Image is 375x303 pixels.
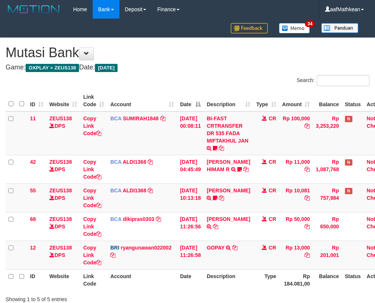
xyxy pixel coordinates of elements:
[219,145,224,151] a: Copy BI-FAST CRTRANSFER DR 535 FADA MIFTAKHUL JAN to clipboard
[49,115,72,121] a: ZEUS138
[231,23,268,33] img: Feedback.jpg
[46,183,80,212] td: DPS
[121,245,171,251] a: ryangunawan022002
[273,19,316,38] a: 34
[342,269,364,290] th: Status
[305,166,310,172] a: Copy Rp 11,000 to clipboard
[110,159,121,165] span: BCA
[177,269,204,290] th: Date
[269,216,276,222] span: CR
[219,195,224,201] a: Copy FERLANDA EFRILIDIT to clipboard
[313,269,342,290] th: Balance
[313,241,342,269] td: Rp 201,001
[123,115,158,121] a: SUMIRAH1848
[46,212,80,241] td: DPS
[177,241,204,269] td: [DATE] 11:26:58
[279,90,313,111] th: Amount: activate to sort column ascending
[207,245,224,251] a: GOPAY
[345,116,352,122] span: Has Note
[30,216,36,222] span: 68
[305,195,310,201] a: Copy Rp 10,081 to clipboard
[253,90,279,111] th: Type: activate to sort column ascending
[204,111,253,155] td: BI-FAST CRTRANSFER DR 535 FADA MIFTAKHUL JAN
[177,155,204,183] td: [DATE] 04:45:49
[26,64,79,72] span: OXPLAY > ZEUS138
[107,90,177,111] th: Account: activate to sort column ascending
[49,159,72,165] a: ZEUS138
[207,188,250,193] a: [PERSON_NAME]
[279,269,313,290] th: Rp 184.081,00
[204,90,253,111] th: Description: activate to sort column ascending
[305,252,310,258] a: Copy Rp 13,000 to clipboard
[148,159,153,165] a: Copy ALDI1368 to clipboard
[269,245,276,251] span: CR
[269,159,276,165] span: CR
[83,115,101,136] a: Copy Link Code
[110,252,115,258] a: Copy ryangunawan022002 to clipboard
[156,216,161,222] a: Copy dikipras0303 to clipboard
[297,75,369,86] label: Search:
[27,269,46,290] th: ID
[313,212,342,241] td: Rp 650,000
[6,4,62,15] img: MOTION_logo.png
[123,216,154,222] a: dikipras0303
[207,159,250,172] a: [PERSON_NAME] HIMAM R
[313,111,342,155] td: Rp 3,253,220
[95,64,118,72] span: [DATE]
[177,212,204,241] td: [DATE] 11:26:56
[313,155,342,183] td: Rp 1,087,768
[46,241,80,269] td: DPS
[80,90,107,111] th: Link Code: activate to sort column ascending
[49,216,72,222] a: ZEUS138
[305,224,310,229] a: Copy Rp 50,000 to clipboard
[279,212,313,241] td: Rp 50,000
[345,188,352,194] span: Has Note
[30,115,36,121] span: 11
[305,20,315,27] span: 34
[279,183,313,212] td: Rp 10,081
[177,90,204,111] th: Date: activate to sort column descending
[123,188,147,193] a: ALDI1368
[269,188,276,193] span: CR
[279,23,310,33] img: Button%20Memo.svg
[213,224,218,229] a: Copy DANI MULYANA to clipboard
[46,90,80,111] th: Website: activate to sort column ascending
[30,159,36,165] span: 42
[313,183,342,212] td: Rp 757,984
[123,159,147,165] a: ALDI1368
[207,216,250,222] a: [PERSON_NAME]
[110,115,121,121] span: BCA
[243,166,249,172] a: Copy ALVA HIMAM R to clipboard
[6,45,369,60] h1: Mutasi Bank
[46,155,80,183] td: DPS
[46,269,80,290] th: Website
[83,245,101,265] a: Copy Link Code
[6,64,369,71] h4: Game: Date:
[110,245,119,251] span: BRI
[6,293,151,303] div: Showing 1 to 5 of 5 entries
[313,90,342,111] th: Balance
[253,269,279,290] th: Type
[107,269,177,290] th: Account
[177,111,204,155] td: [DATE] 00:08:11
[321,23,358,33] img: panduan.png
[279,155,313,183] td: Rp 11,000
[110,216,121,222] span: BCA
[342,90,364,111] th: Status
[83,159,101,180] a: Copy Link Code
[49,188,72,193] a: ZEUS138
[232,245,237,251] a: Copy GOPAY to clipboard
[177,183,204,212] td: [DATE] 10:13:18
[279,111,313,155] td: Rp 100,000
[160,115,165,121] a: Copy SUMIRAH1848 to clipboard
[148,188,153,193] a: Copy ALDI1368 to clipboard
[110,188,121,193] span: BCA
[49,245,72,251] a: ZEUS138
[345,159,352,166] span: Has Note
[83,188,101,208] a: Copy Link Code
[83,216,101,237] a: Copy Link Code
[204,269,253,290] th: Description
[30,188,36,193] span: 55
[317,75,369,86] input: Search:
[46,111,80,155] td: DPS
